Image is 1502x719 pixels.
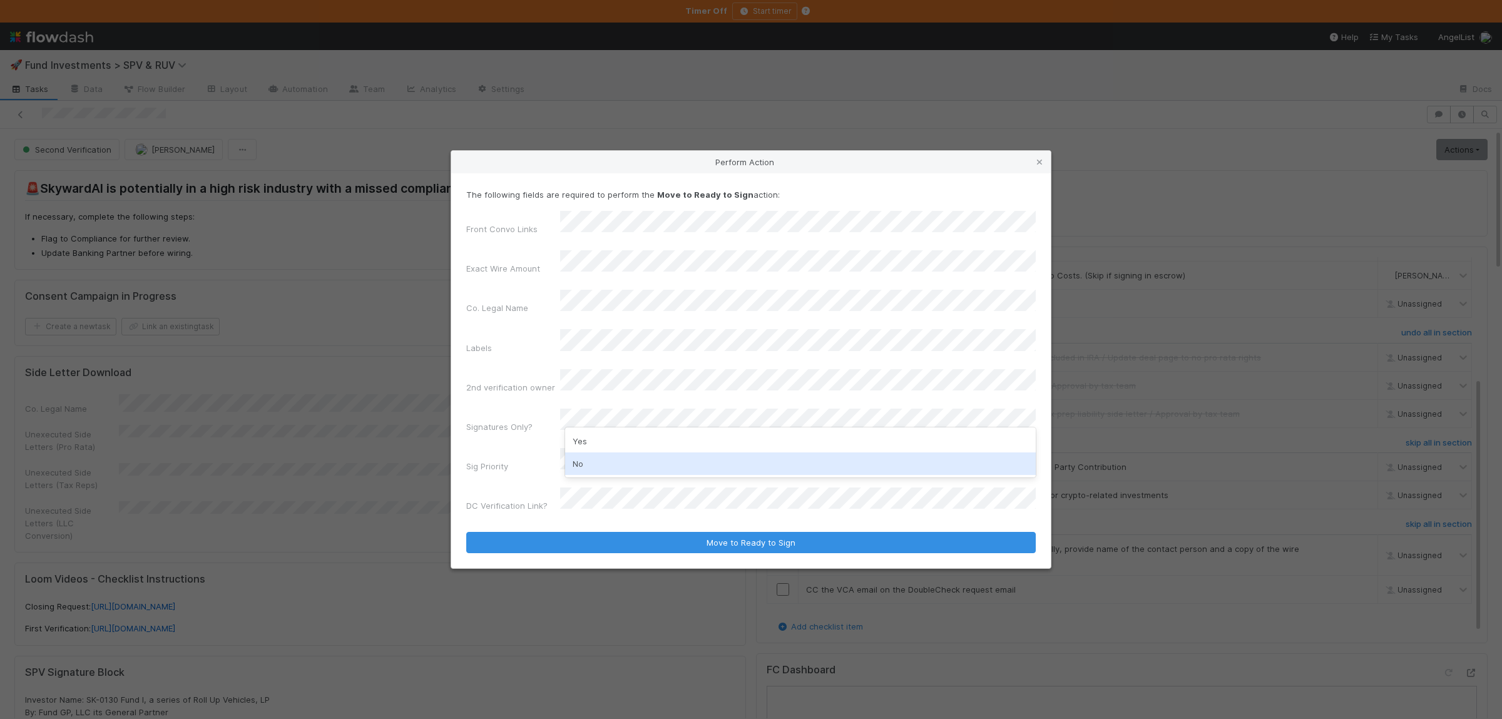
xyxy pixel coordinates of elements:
label: 2nd verification owner [466,381,555,394]
label: Labels [466,342,492,354]
label: Co. Legal Name [466,302,528,314]
div: Yes [565,430,1036,452]
label: Exact Wire Amount [466,262,540,275]
strong: Move to Ready to Sign [657,190,754,200]
div: Perform Action [451,151,1051,173]
p: The following fields are required to perform the action: [466,188,1036,201]
div: No [565,452,1036,475]
label: Signatures Only? [466,421,533,433]
label: Sig Priority [466,460,508,472]
label: DC Verification Link? [466,499,548,512]
button: Move to Ready to Sign [466,532,1036,553]
label: Front Convo Links [466,223,538,235]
